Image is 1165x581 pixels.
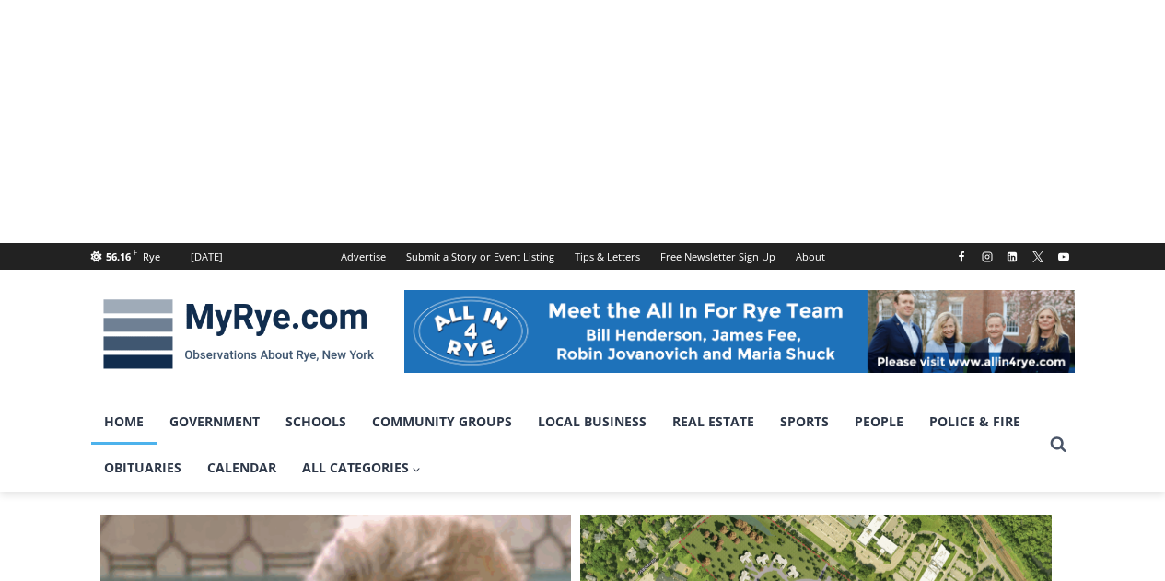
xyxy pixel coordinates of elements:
a: Real Estate [659,399,767,445]
a: About [786,243,835,270]
a: Schools [273,399,359,445]
a: YouTube [1053,246,1075,268]
button: View Search Form [1042,428,1075,461]
a: Free Newsletter Sign Up [650,243,786,270]
a: Government [157,399,273,445]
a: Obituaries [91,445,194,491]
div: [DATE] [191,249,223,265]
a: Instagram [976,246,998,268]
a: Tips & Letters [565,243,650,270]
a: People [842,399,916,445]
a: All Categories [289,445,435,491]
div: Rye [143,249,160,265]
a: Facebook [950,246,973,268]
a: Home [91,399,157,445]
img: All in for Rye [404,290,1075,373]
a: Linkedin [1001,246,1023,268]
nav: Primary Navigation [91,399,1042,492]
a: Submit a Story or Event Listing [396,243,565,270]
a: Community Groups [359,399,525,445]
a: X [1027,246,1049,268]
a: Calendar [194,445,289,491]
a: Police & Fire [916,399,1033,445]
nav: Secondary Navigation [331,243,835,270]
span: F [134,247,137,257]
a: Sports [767,399,842,445]
span: All Categories [302,458,422,478]
a: Advertise [331,243,396,270]
a: Local Business [525,399,659,445]
span: 56.16 [106,250,131,263]
img: MyRye.com [91,286,386,382]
